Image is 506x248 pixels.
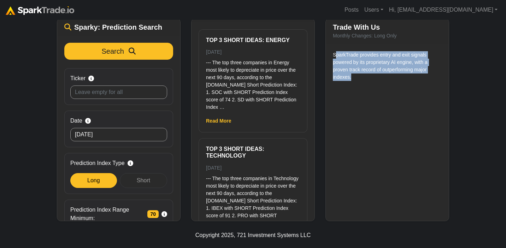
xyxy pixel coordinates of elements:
span: 70 [147,210,159,218]
a: Read More [206,118,231,124]
h6: Top 3 Short ideas: Energy [206,37,300,43]
button: Search [64,43,173,60]
div: Short [120,173,167,188]
h6: Top 3 Short ideas: Technology [206,146,300,159]
a: Top 3 Short ideas: Energy [DATE] --- The top three companies in Energy most likely to depreciate ... [206,37,300,111]
span: Prediction Index Range Minimum: [70,206,145,223]
a: Posts [342,3,361,17]
span: Ticker [70,74,86,83]
span: Prediction Index Type [70,159,125,167]
p: --- The top three companies in Energy most likely to depreciate in price over the next 90 days, a... [206,59,300,111]
a: Users [361,3,386,17]
span: Short [137,177,150,183]
small: [DATE] [206,49,222,55]
p: SparkTrade provides entry and exit signals powered by its proprietary AI engine, with a proven tr... [333,51,442,81]
small: Monthly Changes: Long Only [333,33,397,39]
img: sparktrade.png [6,6,74,15]
a: Top 3 Short ideas: Technology [DATE] --- The top three companies in Technology most likely to dep... [206,146,300,226]
span: Long [87,177,100,183]
small: [DATE] [206,165,222,171]
span: Date [70,117,82,125]
span: Sparky: Prediction Search [74,23,162,31]
input: Leave empty for all [70,85,167,99]
div: Copyright 2025, 721 Investment Systems LLC [195,231,311,240]
span: Search [102,47,124,55]
h5: Trade With Us [333,23,442,31]
p: --- The top three companies in Technology most likely to depreciate in price over the next 90 day... [206,175,300,227]
div: Long [70,173,117,188]
a: Hi, [EMAIL_ADDRESS][DOMAIN_NAME] [386,3,500,17]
